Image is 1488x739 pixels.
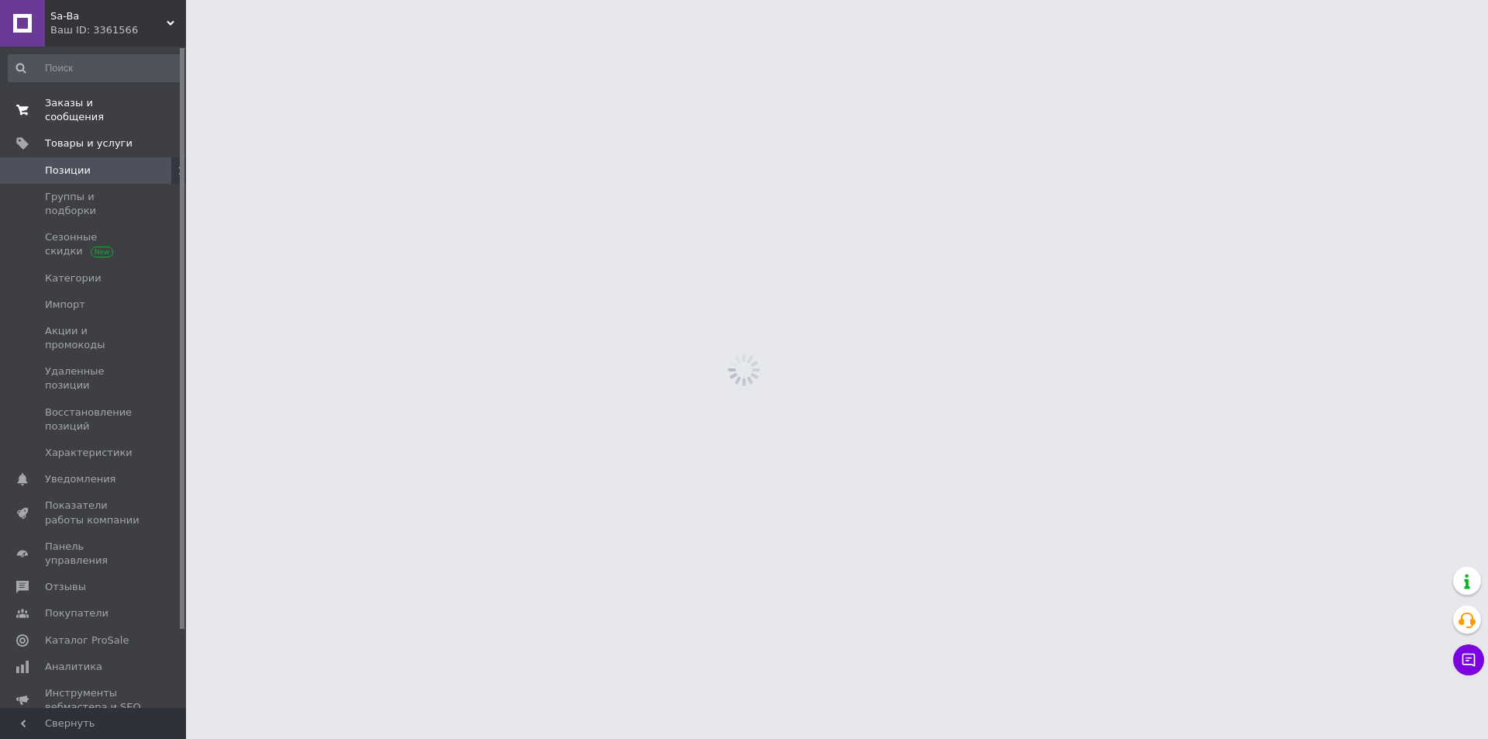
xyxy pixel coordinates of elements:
[45,364,143,392] span: Удаленные позиции
[50,23,186,37] div: Ваш ID: 3361566
[45,324,143,352] span: Акции и промокоды
[45,298,85,312] span: Импорт
[45,136,133,150] span: Товары и услуги
[1453,644,1484,675] button: Чат с покупателем
[45,540,143,568] span: Панель управления
[45,96,143,124] span: Заказы и сообщения
[8,54,183,82] input: Поиск
[45,190,143,218] span: Группы и подборки
[45,606,108,620] span: Покупатели
[45,271,102,285] span: Категории
[45,634,129,647] span: Каталог ProSale
[45,230,143,258] span: Сезонные скидки
[45,472,115,486] span: Уведомления
[45,164,91,178] span: Позиции
[45,406,143,433] span: Восстановление позиций
[50,9,167,23] span: Sa-Ba
[45,660,102,674] span: Аналитика
[45,446,133,460] span: Характеристики
[45,499,143,527] span: Показатели работы компании
[45,686,143,714] span: Инструменты вебмастера и SEO
[45,580,86,594] span: Отзывы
